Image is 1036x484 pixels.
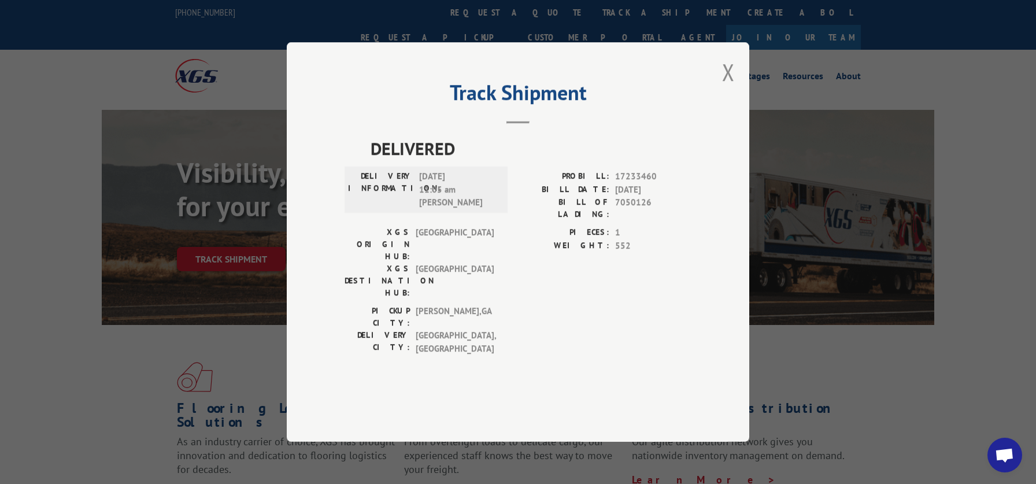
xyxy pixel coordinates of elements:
[518,170,609,183] label: PROBILL:
[416,329,494,355] span: [GEOGRAPHIC_DATA] , [GEOGRAPHIC_DATA]
[615,196,691,220] span: 7050126
[615,183,691,197] span: [DATE]
[345,329,410,355] label: DELIVERY CITY:
[615,239,691,253] span: 552
[518,226,609,239] label: PIECES:
[345,305,410,329] label: PICKUP CITY:
[518,196,609,220] label: BILL OF LADING:
[518,183,609,197] label: BILL DATE:
[615,226,691,239] span: 1
[419,170,497,209] span: [DATE] 11:05 am [PERSON_NAME]
[345,263,410,299] label: XGS DESTINATION HUB:
[416,263,494,299] span: [GEOGRAPHIC_DATA]
[348,170,413,209] label: DELIVERY INFORMATION:
[615,170,691,183] span: 17233460
[345,84,691,106] h2: Track Shipment
[345,226,410,263] label: XGS ORIGIN HUB:
[518,239,609,253] label: WEIGHT:
[722,57,735,87] button: Close modal
[987,438,1022,472] div: Open chat
[416,226,494,263] span: [GEOGRAPHIC_DATA]
[416,305,494,329] span: [PERSON_NAME] , GA
[371,135,691,161] span: DELIVERED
